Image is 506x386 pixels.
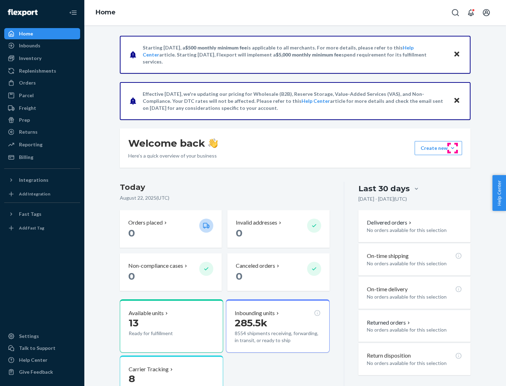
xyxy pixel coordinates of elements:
[4,126,80,138] a: Returns
[479,6,493,20] button: Open account menu
[236,227,242,239] span: 0
[226,299,329,353] button: Inbounding units285.5k8554 shipments receiving, forwarding, in transit, or ready to ship
[448,6,462,20] button: Open Search Box
[415,141,462,155] button: Create new
[19,177,48,184] div: Integrations
[129,373,135,385] span: 8
[128,137,218,149] h1: Welcome back
[128,152,218,159] p: Here’s a quick overview of your business
[236,262,275,270] p: Canceled orders
[19,42,40,49] div: Inbounds
[143,44,447,65] p: Starting [DATE], a is applicable to all merchants. For more details, please refer to this article...
[492,175,506,211] button: Help Center
[235,317,267,329] span: 285.5k
[4,222,80,234] a: Add Fast Tag
[120,194,330,201] p: August 22, 2025 ( UTC )
[120,210,222,248] button: Orders placed 0
[185,45,247,51] span: $500 monthly minimum fee
[4,65,80,76] a: Replenishments
[367,360,462,367] p: No orders available for this selection
[4,53,80,64] a: Inventory
[236,219,277,227] p: Invalid addresses
[19,128,38,135] div: Returns
[19,357,47,364] div: Help Center
[276,52,342,58] span: $5,000 monthly minimum fee
[4,354,80,366] a: Help Center
[4,188,80,200] a: Add Integration
[96,8,116,16] a: Home
[367,326,462,333] p: No orders available for this selection
[235,330,320,344] p: 8554 shipments receiving, forwarding, in transit, or ready to ship
[4,208,80,220] button: Fast Tags
[4,102,80,114] a: Freight
[129,317,138,329] span: 13
[4,331,80,342] a: Settings
[120,253,222,291] button: Non-compliance cases 0
[4,28,80,39] a: Home
[236,270,242,282] span: 0
[19,211,41,218] div: Fast Tags
[4,77,80,88] a: Orders
[128,270,135,282] span: 0
[367,285,408,293] p: On-time delivery
[19,105,36,112] div: Freight
[452,96,461,106] button: Close
[19,154,33,161] div: Billing
[301,98,330,104] a: Help Center
[464,6,478,20] button: Open notifications
[227,210,329,248] button: Invalid addresses 0
[19,67,56,74] div: Replenishments
[120,182,330,193] h3: Today
[367,227,462,234] p: No orders available for this selection
[4,366,80,378] button: Give Feedback
[128,219,163,227] p: Orders placed
[19,79,36,86] div: Orders
[90,2,121,23] ol: breadcrumbs
[19,117,30,124] div: Prep
[4,114,80,126] a: Prep
[358,183,410,194] div: Last 30 days
[129,330,194,337] p: Ready for fulfillment
[19,141,43,148] div: Reporting
[367,293,462,300] p: No orders available for this selection
[19,333,39,340] div: Settings
[235,309,275,317] p: Inbounding units
[358,195,407,202] p: [DATE] - [DATE] ( UTC )
[4,40,80,51] a: Inbounds
[367,219,413,227] button: Delivered orders
[4,90,80,101] a: Parcel
[19,30,33,37] div: Home
[367,319,411,327] button: Returned orders
[208,138,218,148] img: hand-wave emoji
[19,55,41,62] div: Inventory
[129,365,169,373] p: Carrier Tracking
[19,225,44,231] div: Add Fast Tag
[227,253,329,291] button: Canceled orders 0
[19,368,53,375] div: Give Feedback
[4,174,80,186] button: Integrations
[367,252,409,260] p: On-time shipping
[367,352,411,360] p: Return disposition
[19,345,56,352] div: Talk to Support
[367,260,462,267] p: No orders available for this selection
[4,139,80,150] a: Reporting
[4,342,80,354] a: Talk to Support
[120,299,223,353] button: Available units13Ready for fulfillment
[19,191,50,197] div: Add Integration
[4,152,80,163] a: Billing
[8,9,38,16] img: Flexport logo
[452,49,461,60] button: Close
[66,6,80,20] button: Close Navigation
[128,227,135,239] span: 0
[19,92,34,99] div: Parcel
[129,309,164,317] p: Available units
[143,91,447,112] p: Effective [DATE], we're updating our pricing for Wholesale (B2B), Reserve Storage, Value-Added Se...
[128,262,183,270] p: Non-compliance cases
